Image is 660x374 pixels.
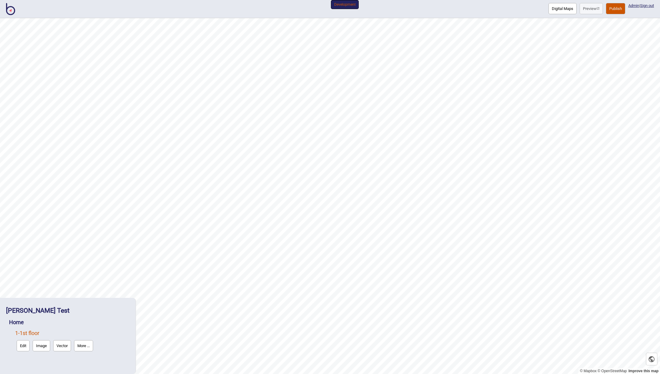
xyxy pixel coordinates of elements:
a: Image [31,339,52,353]
a: Admin [628,3,639,8]
button: Edit [17,340,30,351]
button: Vector [53,340,71,351]
button: Preview [580,3,603,14]
img: preview [597,7,600,10]
a: [PERSON_NAME] Test [6,307,70,314]
img: BindiMaps CMS [6,3,15,15]
a: Vector [52,339,73,353]
a: Home [9,319,24,325]
a: Map feedback [629,369,658,373]
a: More ... [73,339,95,353]
button: More ... [74,340,93,351]
div: Kelly Test [6,304,130,317]
a: Previewpreview [580,3,603,14]
a: Edit [15,339,31,353]
div: Home [9,317,130,328]
a: OpenStreetMap [597,369,627,373]
span: | [628,3,640,8]
a: Mapbox [580,369,597,373]
div: 1st floor [15,328,130,353]
a: 1-1st floor [15,330,39,336]
button: Publish [606,3,625,14]
button: Sign out [640,3,654,8]
button: Image [33,340,50,351]
button: Digital Maps [548,3,577,14]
